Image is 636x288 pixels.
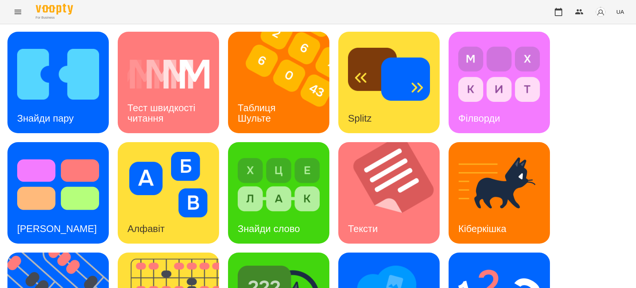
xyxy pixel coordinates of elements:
[17,223,97,234] h3: [PERSON_NAME]
[17,113,74,124] h3: Знайди пару
[458,113,500,124] h3: Філворди
[348,223,378,234] h3: Тексти
[127,102,198,123] h3: Тест швидкості читання
[595,7,606,17] img: avatar_s.png
[238,102,278,123] h3: Таблиця Шульте
[228,32,339,133] img: Таблиця Шульте
[238,152,320,217] img: Знайди слово
[338,142,449,244] img: Тексти
[458,41,540,107] img: Філворди
[449,142,550,244] a: КіберкішкаКіберкішка
[238,223,300,234] h3: Знайди слово
[127,152,209,217] img: Алфавіт
[228,142,329,244] a: Знайди словоЗнайди слово
[17,152,99,217] img: Тест Струпа
[338,142,440,244] a: ТекстиТексти
[17,41,99,107] img: Знайди пару
[36,4,73,15] img: Voopty Logo
[36,15,73,20] span: For Business
[127,223,165,234] h3: Алфавіт
[228,32,329,133] a: Таблиця ШультеТаблиця Шульте
[458,223,506,234] h3: Кіберкішка
[7,142,109,244] a: Тест Струпа[PERSON_NAME]
[118,32,219,133] a: Тест швидкості читанняТест швидкості читання
[338,32,440,133] a: SplitzSplitz
[616,8,624,16] span: UA
[118,142,219,244] a: АлфавітАлфавіт
[613,5,627,19] button: UA
[7,32,109,133] a: Знайди паруЗнайди пару
[449,32,550,133] a: ФілвордиФілворди
[458,152,540,217] img: Кіберкішка
[348,41,430,107] img: Splitz
[9,3,27,21] button: Menu
[348,113,372,124] h3: Splitz
[127,41,209,107] img: Тест швидкості читання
